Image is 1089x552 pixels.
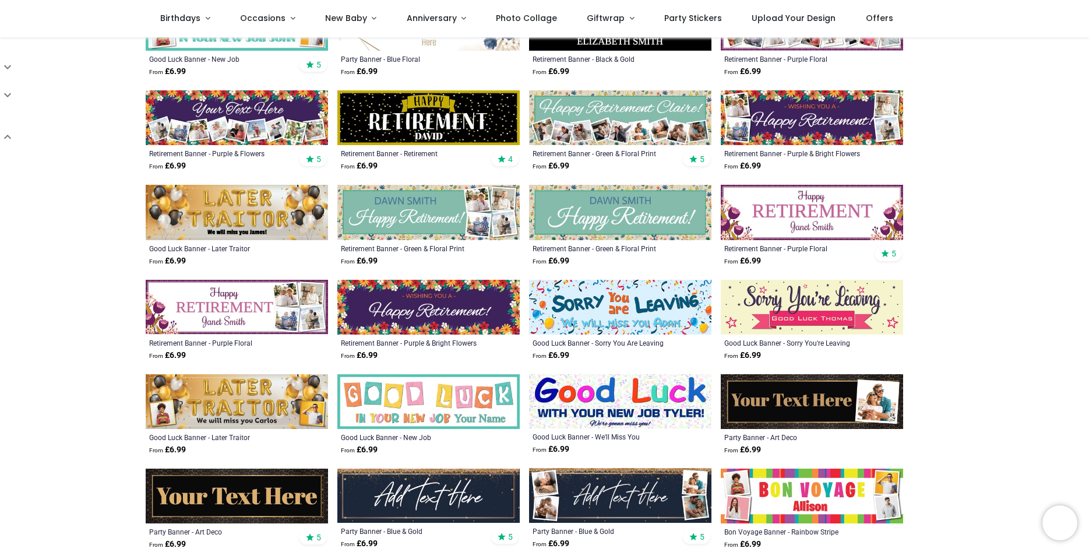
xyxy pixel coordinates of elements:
img: Personalised Happy Retirement Banner - Retirement - Custom Name [337,90,520,145]
span: From [341,447,355,453]
a: Party Banner - Blue & Gold [341,526,481,536]
span: 5 [700,532,704,542]
div: Retirement Banner - Purple Floral [724,244,865,253]
img: Personalised Retirement Banner - Green & Floral Print - Custom Name & 9 Photo Upload [529,90,711,145]
span: From [724,258,738,265]
img: Personalised Party Banner - Blue & Gold - Custom Text & 4 Photo Upload [529,468,711,523]
a: Good Luck Banner - Later Traitor [149,433,290,442]
a: Retirement Banner - Purple & Bright Flowers [724,149,865,158]
a: Retirement Banner - Green & Floral Print [533,149,673,158]
img: Personalised Good Luck Banner - Later Traitor - Custom Name & 2 Photo Upload [146,374,328,429]
span: Offers [866,12,893,24]
img: Personalised Good Luck Banner - Later Traitor - Custom Name [146,185,328,240]
img: Personalised Retirement Banner - Purple & Flowers - Custom Text & 9 Photo Upload [146,90,328,145]
img: Personalised Party Banner - Art Deco - Custom Text [146,469,328,523]
img: Personalised Retirement Banner - Purple & Bright Flowers - Custom Text [337,280,520,335]
strong: £ 6.99 [533,255,569,267]
span: Upload Your Design [752,12,836,24]
strong: £ 6.99 [341,160,378,172]
a: Retirement Banner - Green & Floral Print [533,244,673,253]
img: Personalised Good Luck Banner - We'll Miss You - Custom Name [529,374,711,429]
span: From [533,446,547,453]
span: From [149,163,163,170]
span: From [533,69,547,75]
span: From [533,541,547,547]
span: Anniversary [407,12,457,24]
strong: £ 6.99 [149,66,186,78]
span: 5 [891,248,896,259]
span: From [149,353,163,359]
img: Personalised Retirement Banner - Purple Floral - Custom Name [721,185,903,240]
span: From [724,447,738,453]
strong: £ 6.99 [149,539,186,550]
a: Retirement Banner - Black & Gold [533,54,673,64]
a: Good Luck Banner - New Job [341,433,481,442]
img: Personalised Bon Voyage Banner - Rainbow Stripe - Custom Name & 4 Photo Upload [721,469,903,523]
strong: £ 6.99 [533,350,569,361]
span: Party Stickers [664,12,722,24]
span: From [149,258,163,265]
img: Personalised Retirement Banner - Green & Floral Print - Custom Name & 4 Photo Upload [337,185,520,240]
span: From [533,258,547,265]
div: Party Banner - Blue & Gold [533,526,673,536]
span: From [533,163,547,170]
img: Personalised Retirement Banner - Purple & Bright Flowers - 4 Photo Upload [721,90,903,145]
span: Giftwrap [587,12,625,24]
strong: £ 6.99 [149,255,186,267]
a: Retirement Banner - Purple & Bright Flowers [341,338,481,347]
span: 5 [508,532,513,542]
strong: £ 6.99 [724,350,761,361]
img: Personalised Retirement Banner - Green & Floral Print - Custom Name [529,185,711,240]
strong: £ 6.99 [533,444,569,455]
span: From [724,69,738,75]
img: Personalised Retirement Banner - Purple Floral - 4 Photo Upload [146,280,328,335]
strong: £ 6.99 [149,444,186,456]
strong: £ 6.99 [724,66,761,78]
span: 4 [508,154,513,164]
a: Party Banner - Blue Floral [341,54,481,64]
a: Good Luck Banner - New Job [149,54,290,64]
strong: £ 6.99 [724,444,761,456]
span: From [724,163,738,170]
span: From [341,353,355,359]
img: Personalised Party Banner - Art Deco - Custom Text & 1 Photo Upload [721,374,903,429]
strong: £ 6.99 [341,350,378,361]
a: Good Luck Banner - Later Traitor [149,244,290,253]
div: Retirement Banner - Purple Floral [149,338,290,347]
a: Party Banner - Art Deco [724,433,865,442]
a: Good Luck Banner - We'll Miss You [533,432,673,441]
span: From [149,447,163,453]
a: Retirement Banner - Purple & Flowers [149,149,290,158]
span: 5 [700,154,704,164]
a: Retirement Banner - Retirement [341,149,481,158]
div: Party Banner - Art Deco [149,527,290,536]
a: Retirement Banner - Green & Floral Print [341,244,481,253]
strong: £ 6.99 [533,538,569,550]
strong: £ 6.99 [341,444,378,456]
span: New Baby [325,12,367,24]
a: Bon Voyage Banner - Rainbow Stripe [724,527,865,536]
img: Personalised Good Luck Banner - Sorry You're Leaving - Custom Text [721,280,903,335]
a: Retirement Banner - Purple Floral [724,54,865,64]
strong: £ 6.99 [341,538,378,550]
img: Personalised Party Banner - Blue & Gold - Custom Text [337,469,520,523]
a: Good Luck Banner - Sorry You Are Leaving Blue [533,338,673,347]
strong: £ 6.99 [724,539,761,550]
strong: £ 6.99 [149,160,186,172]
iframe: Brevo live chat [1042,505,1077,540]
